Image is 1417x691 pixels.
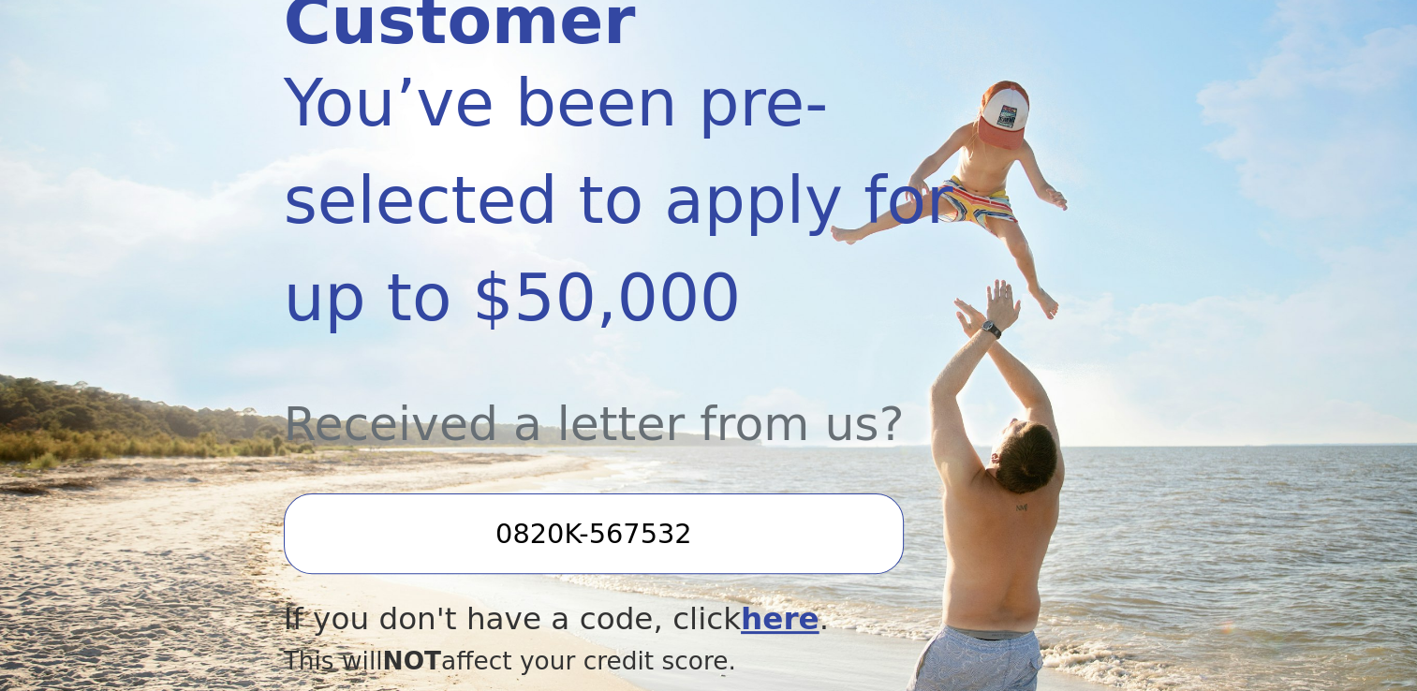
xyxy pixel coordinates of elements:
[284,346,1007,460] div: Received a letter from us?
[383,646,442,675] span: NOT
[284,596,1007,642] div: If you don't have a code, click .
[284,493,904,574] input: Enter your Offer Code:
[284,54,1007,346] div: You’ve been pre-selected to apply for up to $50,000
[741,601,819,637] a: here
[284,642,1007,680] div: This will affect your credit score.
